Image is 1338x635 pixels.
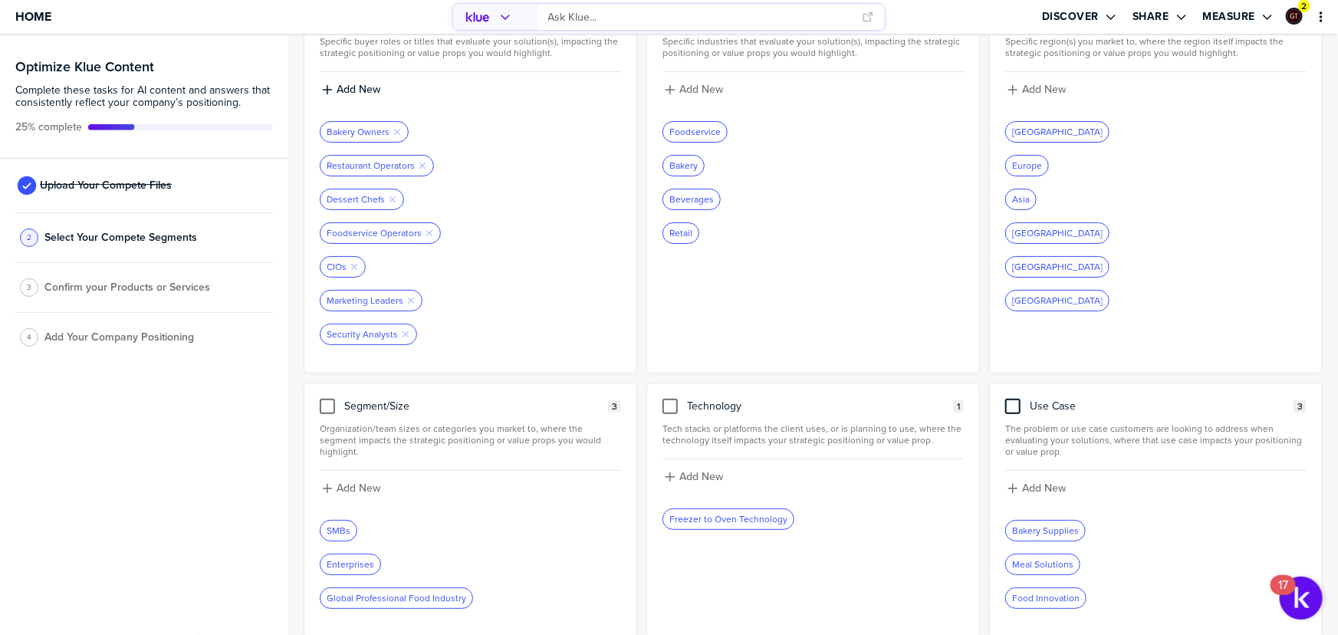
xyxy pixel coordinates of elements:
[27,232,31,243] span: 2
[1287,9,1301,23] img: ee1355cada6433fc92aa15fbfe4afd43-sml.png
[337,83,380,97] label: Add New
[15,84,273,109] span: Complete these tasks for AI content and answers that consistently reflect your company’s position...
[15,10,51,23] span: Home
[1022,482,1066,495] label: Add New
[320,81,621,98] button: Add New
[687,400,741,413] span: Technology
[612,401,617,413] span: 3
[44,331,194,344] span: Add Your Company Positioning
[679,470,723,484] label: Add New
[662,36,964,59] span: Specific industries that evaluate your solution(s), impacting the strategic positioning or value ...
[1286,8,1303,25] div: Graham Tutti
[320,36,621,59] span: Specific buyer roles or titles that evaluate your solution(s), impacting the strategic positionin...
[350,262,359,271] button: Remove Tag
[957,401,960,413] span: 1
[1042,10,1099,24] label: Discover
[1005,36,1307,59] span: Specific region(s) you market to, where the region itself impacts the strategic positioning or va...
[320,480,621,497] button: Add New
[662,469,964,485] button: Add New
[401,330,410,339] button: Remove Tag
[1203,10,1256,24] label: Measure
[418,161,427,170] button: Remove Tag
[1284,6,1304,26] a: Edit Profile
[1022,83,1066,97] label: Add New
[548,5,853,30] input: Ask Klue...
[1005,423,1307,458] span: The problem or use case customers are looking to address when evaluating your solutions, where th...
[344,400,409,413] span: Segment/Size
[662,423,964,446] span: Tech stacks or platforms the client uses, or is planning to use, where the technology itself impa...
[1030,400,1076,413] span: Use Case
[27,281,31,293] span: 3
[1297,401,1303,413] span: 3
[27,331,31,343] span: 4
[388,195,397,204] button: Remove Tag
[679,83,723,97] label: Add New
[1302,1,1307,12] span: 2
[320,423,621,458] span: Organization/team sizes or categories you market to, where the segment impacts the strategic posi...
[1005,480,1307,497] button: Add New
[15,60,273,74] h3: Optimize Klue Content
[44,281,210,294] span: Confirm your Products or Services
[425,229,434,238] button: Remove Tag
[44,232,197,244] span: Select Your Compete Segments
[662,81,964,98] button: Add New
[393,127,402,137] button: Remove Tag
[1280,577,1323,620] button: Open Resource Center, 17 new notifications
[15,121,82,133] span: Active
[1133,10,1169,24] label: Share
[406,296,416,305] button: Remove Tag
[40,179,172,192] span: Upload Your Compete Files
[337,482,380,495] label: Add New
[1278,585,1288,605] div: 17
[1005,81,1307,98] button: Add New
